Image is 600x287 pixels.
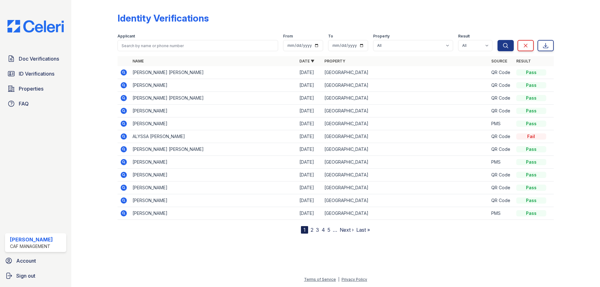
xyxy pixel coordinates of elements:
a: 4 [322,227,325,233]
a: Privacy Policy [342,277,367,282]
span: Properties [19,85,43,92]
td: [DATE] [297,92,322,105]
div: Pass [516,210,546,216]
a: Terms of Service [304,277,336,282]
div: | [338,277,339,282]
td: [GEOGRAPHIC_DATA] [322,143,489,156]
span: Sign out [16,272,35,280]
td: [PERSON_NAME] [130,105,297,117]
label: Property [373,34,390,39]
td: [GEOGRAPHIC_DATA] [322,92,489,105]
td: [GEOGRAPHIC_DATA] [322,194,489,207]
td: QR Code [489,143,514,156]
div: [PERSON_NAME] [10,236,53,243]
td: QR Code [489,79,514,92]
td: [DATE] [297,207,322,220]
td: [GEOGRAPHIC_DATA] [322,130,489,143]
td: [DATE] [297,156,322,169]
td: PMS [489,207,514,220]
td: QR Code [489,92,514,105]
div: Pass [516,159,546,165]
a: Result [516,59,531,63]
td: [PERSON_NAME] [PERSON_NAME] [130,143,297,156]
td: [PERSON_NAME] [130,207,297,220]
td: [PERSON_NAME] [130,194,297,207]
a: 3 [316,227,319,233]
td: [PERSON_NAME] [130,169,297,181]
div: Pass [516,121,546,127]
td: [GEOGRAPHIC_DATA] [322,207,489,220]
td: QR Code [489,66,514,79]
div: Pass [516,146,546,152]
td: [PERSON_NAME] [130,181,297,194]
td: QR Code [489,194,514,207]
div: CAF Management [10,243,53,250]
label: Applicant [117,34,135,39]
td: [GEOGRAPHIC_DATA] [322,156,489,169]
td: [GEOGRAPHIC_DATA] [322,117,489,130]
td: [DATE] [297,143,322,156]
td: [GEOGRAPHIC_DATA] [322,105,489,117]
td: [PERSON_NAME] [130,79,297,92]
div: Pass [516,69,546,76]
span: Doc Verifications [19,55,59,62]
td: [GEOGRAPHIC_DATA] [322,66,489,79]
div: Pass [516,108,546,114]
td: QR Code [489,181,514,194]
div: Pass [516,95,546,101]
a: Properties [5,82,66,95]
td: [GEOGRAPHIC_DATA] [322,79,489,92]
td: [PERSON_NAME] [130,117,297,130]
div: Pass [516,197,546,204]
td: QR Code [489,105,514,117]
td: [DATE] [297,169,322,181]
span: Account [16,257,36,265]
div: Pass [516,185,546,191]
a: 2 [311,227,313,233]
td: [PERSON_NAME] [PERSON_NAME] [130,92,297,105]
div: 1 [301,226,308,234]
label: Result [458,34,470,39]
td: QR Code [489,130,514,143]
td: [DATE] [297,105,322,117]
a: 5 [327,227,330,233]
div: Fail [516,133,546,140]
td: [GEOGRAPHIC_DATA] [322,169,489,181]
td: [DATE] [297,79,322,92]
a: Source [491,59,507,63]
td: QR Code [489,169,514,181]
div: Identity Verifications [117,12,209,24]
a: FAQ [5,97,66,110]
a: Property [324,59,345,63]
a: Name [132,59,144,63]
a: Date ▼ [299,59,314,63]
td: [PERSON_NAME] [PERSON_NAME] [130,66,297,79]
td: [GEOGRAPHIC_DATA] [322,181,489,194]
td: PMS [489,156,514,169]
a: Doc Verifications [5,52,66,65]
td: [PERSON_NAME] [130,156,297,169]
td: [DATE] [297,117,322,130]
a: Next › [340,227,354,233]
a: Sign out [2,270,69,282]
a: Last » [356,227,370,233]
span: … [333,226,337,234]
div: Pass [516,82,546,88]
td: [DATE] [297,66,322,79]
img: CE_Logo_Blue-a8612792a0a2168367f1c8372b55b34899dd931a85d93a1a3d3e32e68fde9ad4.png [2,20,69,32]
label: To [328,34,333,39]
td: [DATE] [297,194,322,207]
a: Account [2,255,69,267]
a: ID Verifications [5,67,66,80]
td: PMS [489,117,514,130]
td: ALYSSA [PERSON_NAME] [130,130,297,143]
span: FAQ [19,100,29,107]
div: Pass [516,172,546,178]
td: [DATE] [297,130,322,143]
label: From [283,34,293,39]
input: Search by name or phone number [117,40,278,51]
td: [DATE] [297,181,322,194]
span: ID Verifications [19,70,54,77]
